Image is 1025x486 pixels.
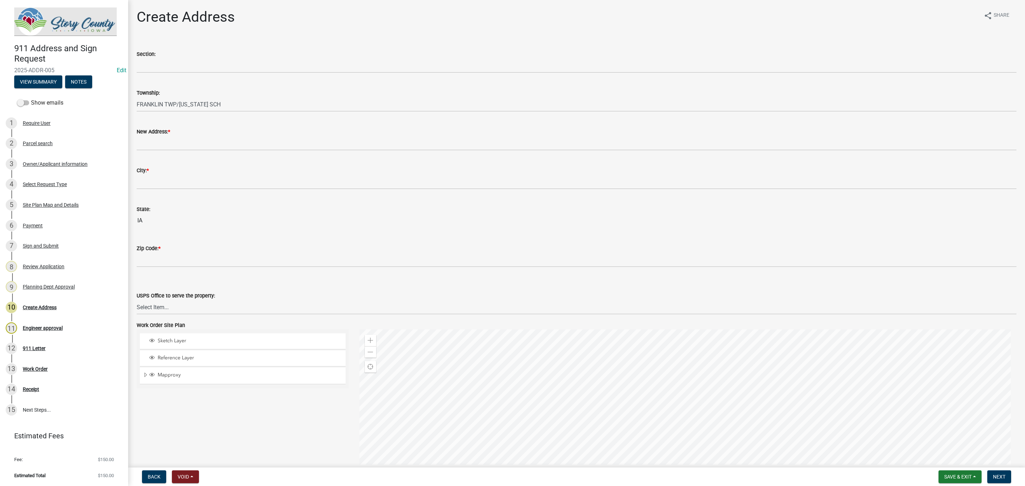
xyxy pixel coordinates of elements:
[137,323,185,328] label: Work Order Site Plan
[23,121,51,126] div: Require User
[6,322,17,334] div: 11
[23,223,43,228] div: Payment
[148,474,161,480] span: Back
[6,302,17,313] div: 10
[365,361,376,373] div: Find my location
[6,117,17,129] div: 1
[987,470,1011,483] button: Next
[139,332,346,386] ul: Layer List
[156,338,343,344] span: Sketch Layer
[137,91,160,96] label: Township:
[17,99,63,107] label: Show emails
[6,240,17,252] div: 7
[6,179,17,190] div: 4
[23,346,46,351] div: 911 Letter
[23,162,88,167] div: Owner/Applicant information
[939,470,982,483] button: Save & Exit
[6,281,17,292] div: 9
[14,67,114,74] span: 2025-ADDR-005
[98,457,114,462] span: $150.00
[978,9,1015,22] button: shareShare
[137,130,170,134] label: New Address:
[23,366,48,371] div: Work Order
[148,338,343,345] div: Sketch Layer
[148,372,343,379] div: Mapproxy
[178,474,189,480] span: Void
[137,52,156,57] label: Section:
[140,350,346,366] li: Reference Layer
[6,363,17,375] div: 13
[365,335,376,346] div: Zoom in
[14,79,62,85] wm-modal-confirm: Summary
[944,474,972,480] span: Save & Exit
[994,11,1009,20] span: Share
[6,429,117,443] a: Estimated Fees
[137,294,215,299] label: USPS Office to serve the property:
[137,168,149,173] label: City:
[137,207,150,212] label: State:
[140,368,346,384] li: Mapproxy
[23,202,79,207] div: Site Plan Map and Details
[65,75,92,88] button: Notes
[6,220,17,231] div: 6
[993,474,1005,480] span: Next
[117,67,126,74] wm-modal-confirm: Edit Application Number
[23,387,39,392] div: Receipt
[6,199,17,211] div: 5
[148,355,343,362] div: Reference Layer
[117,67,126,74] a: Edit
[6,343,17,354] div: 12
[14,473,46,478] span: Estimated Total
[23,141,53,146] div: Parcel search
[14,457,23,462] span: Fee:
[140,333,346,349] li: Sketch Layer
[23,284,75,289] div: Planning Dept Approval
[6,158,17,170] div: 3
[6,138,17,149] div: 2
[156,355,343,361] span: Reference Layer
[23,305,57,310] div: Create Address
[137,9,235,26] h1: Create Address
[23,182,67,187] div: Select Request Type
[365,346,376,358] div: Zoom out
[137,246,161,251] label: Zip Code:
[98,473,114,478] span: $150.00
[65,79,92,85] wm-modal-confirm: Notes
[14,43,122,64] h4: 911 Address and Sign Request
[23,326,63,331] div: Engineer approval
[984,11,992,20] i: share
[23,243,59,248] div: Sign and Submit
[172,470,199,483] button: Void
[23,264,64,269] div: Review Application
[143,372,148,379] span: Expand
[142,470,166,483] button: Back
[6,384,17,395] div: 14
[156,372,343,378] span: Mapproxy
[14,7,117,36] img: Story County, Iowa
[6,404,17,416] div: 15
[6,261,17,272] div: 8
[14,75,62,88] button: View Summary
